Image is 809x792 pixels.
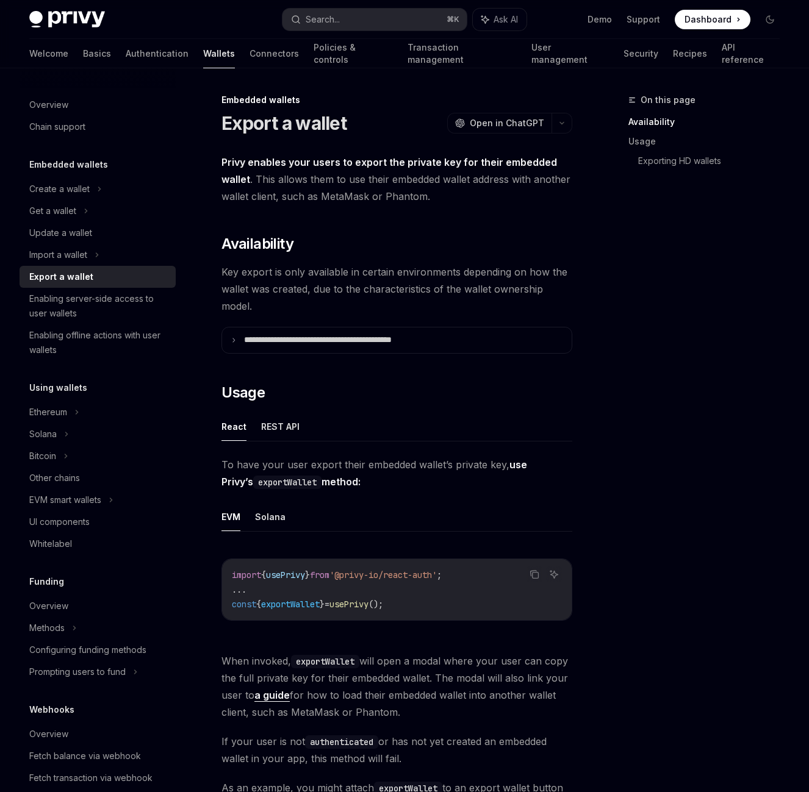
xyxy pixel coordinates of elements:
div: Methods [29,621,65,635]
button: Ask AI [546,566,562,582]
a: Connectors [250,39,299,68]
span: = [325,599,329,610]
a: Fetch transaction via webhook [20,767,176,789]
a: a guide [254,689,290,702]
a: API reference [722,39,780,68]
div: Overview [29,599,68,613]
a: Fetch balance via webhook [20,745,176,767]
a: User management [531,39,609,68]
a: Support [627,13,660,26]
button: EVM [221,502,240,531]
span: ... [232,584,246,595]
a: Export a wallet [20,266,176,288]
div: Bitcoin [29,449,56,463]
a: Overview [20,94,176,116]
div: Configuring funding methods [29,643,146,657]
span: '@privy-io/react-auth' [329,569,437,580]
div: Ethereum [29,405,67,419]
div: Chain support [29,120,85,134]
a: Welcome [29,39,68,68]
div: Overview [29,727,68,741]
a: Chain support [20,116,176,138]
span: { [261,569,266,580]
span: Dashboard [685,13,732,26]
div: Update a wallet [29,226,92,240]
a: Whitelabel [20,533,176,555]
div: Solana [29,427,57,441]
button: REST API [261,412,300,441]
button: Toggle dark mode [760,10,780,29]
strong: Privy enables your users to export the private key for their embedded wallet [221,156,557,185]
span: Key export is only available in certain environments depending on how the wallet was created, due... [221,263,572,315]
h5: Using wallets [29,380,87,395]
span: const [232,599,256,610]
div: Overview [29,98,68,112]
img: dark logo [29,11,105,28]
a: Usage [628,132,789,151]
a: Exporting HD wallets [638,151,789,171]
span: import [232,569,261,580]
span: ⌘ K [447,15,459,24]
div: UI components [29,515,90,529]
span: } [305,569,310,580]
a: Update a wallet [20,222,176,244]
a: Basics [83,39,111,68]
span: usePrivy [266,569,305,580]
span: from [310,569,329,580]
span: ; [437,569,442,580]
a: Enabling offline actions with user wallets [20,324,176,361]
span: usePrivy [329,599,369,610]
a: Configuring funding methods [20,639,176,661]
span: (); [369,599,383,610]
strong: use Privy’s method: [221,458,527,488]
code: exportWallet [291,655,359,668]
div: Whitelabel [29,537,72,551]
span: On this page [641,93,696,107]
div: Other chains [29,471,80,485]
a: Dashboard [675,10,750,29]
a: Overview [20,723,176,745]
a: Overview [20,595,176,617]
a: Demo [588,13,612,26]
span: } [320,599,325,610]
code: exportWallet [253,476,322,489]
a: Policies & controls [314,39,393,68]
div: EVM smart wallets [29,493,101,507]
div: Fetch balance via webhook [29,749,141,763]
a: Recipes [673,39,707,68]
h1: Export a wallet [221,112,347,134]
span: To have your user export their embedded wallet’s private key, [221,456,572,490]
span: Usage [221,383,265,402]
div: Enabling offline actions with user wallets [29,328,168,357]
h5: Funding [29,574,64,589]
div: Search... [306,12,340,27]
code: authenticated [305,735,378,749]
a: Security [624,39,658,68]
a: Wallets [203,39,235,68]
a: UI components [20,511,176,533]
div: Prompting users to fund [29,665,126,679]
span: . This allows them to use their embedded wallet address with another wallet client, such as MetaM... [221,154,572,205]
button: Ask AI [473,9,527,30]
button: Solana [255,502,286,531]
span: Ask AI [494,13,518,26]
div: Export a wallet [29,269,93,284]
span: Availability [221,234,293,254]
a: Enabling server-side access to user wallets [20,288,176,324]
div: Create a wallet [29,182,90,196]
span: If your user is not or has not yet created an embedded wallet in your app, this method will fail. [221,733,572,767]
button: Search...⌘K [282,9,466,30]
button: Copy the contents from the code block [527,566,542,582]
a: Authentication [126,39,189,68]
span: { [256,599,261,610]
button: React [221,412,246,441]
div: Enabling server-side access to user wallets [29,291,168,321]
div: Import a wallet [29,248,87,262]
a: Other chains [20,467,176,489]
div: Fetch transaction via webhook [29,771,153,785]
a: Availability [628,112,789,132]
div: Get a wallet [29,204,76,218]
h5: Webhooks [29,702,74,717]
span: When invoked, will open a modal where your user can copy the full private key for their embedded ... [221,652,572,721]
span: exportWallet [261,599,320,610]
